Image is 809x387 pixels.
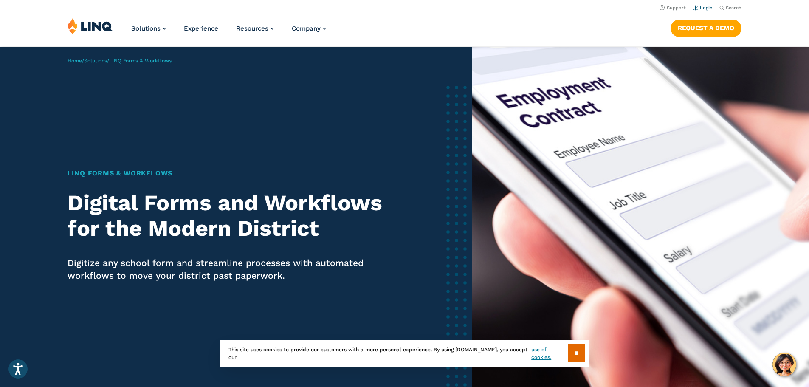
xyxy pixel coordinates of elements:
[772,353,796,376] button: Hello, have a question? Let’s chat.
[660,5,686,11] a: Support
[68,58,172,64] span: / /
[68,257,386,282] p: Digitize any school form and streamline processes with automated workflows to move your district ...
[726,5,741,11] span: Search
[109,58,172,64] span: LINQ Forms & Workflows
[531,346,567,361] a: use of cookies.
[131,18,326,46] nav: Primary Navigation
[184,25,218,32] a: Experience
[236,25,274,32] a: Resources
[292,25,321,32] span: Company
[68,18,113,34] img: LINQ | K‑12 Software
[131,25,166,32] a: Solutions
[68,58,82,64] a: Home
[220,340,589,367] div: This site uses cookies to provide our customers with a more personal experience. By using [DOMAIN...
[719,5,741,11] button: Open Search Bar
[671,20,741,37] a: Request a Demo
[131,25,161,32] span: Solutions
[68,168,386,178] h1: LINQ Forms & Workflows
[236,25,268,32] span: Resources
[68,190,386,241] h2: Digital Forms and Workflows for the Modern District
[84,58,107,64] a: Solutions
[292,25,326,32] a: Company
[693,5,713,11] a: Login
[671,18,741,37] nav: Button Navigation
